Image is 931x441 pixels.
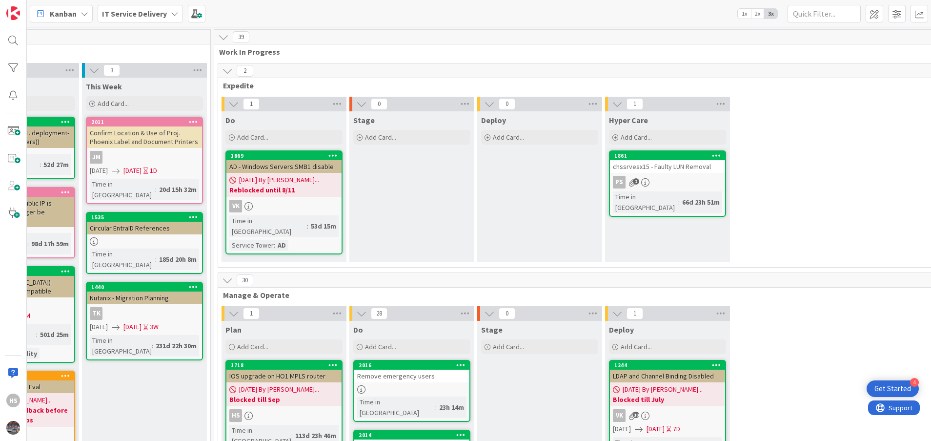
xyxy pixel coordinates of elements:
[87,283,202,292] div: 1440
[87,151,202,164] div: JM
[353,115,375,125] span: Stage
[229,215,307,237] div: Time in [GEOGRAPHIC_DATA]
[499,98,515,110] span: 0
[493,342,524,351] span: Add Card...
[371,308,387,319] span: 28
[102,9,167,19] b: IT Service Delivery
[40,159,41,170] span: :
[150,322,159,332] div: 3W
[610,151,725,160] div: 1861
[152,340,153,351] span: :
[613,395,722,404] b: Blocked till July
[354,361,469,370] div: 2016
[229,200,242,212] div: VK
[86,282,203,360] a: 1440Nutanix - Migration PlanningTK[DATE][DATE]3WTime in [GEOGRAPHIC_DATA]:231d 22h 30m
[610,409,725,422] div: VK
[123,166,142,176] span: [DATE]
[243,98,260,110] span: 1
[87,292,202,304] div: Nutanix - Migration Planning
[610,361,725,370] div: 1244
[308,221,339,231] div: 53d 15m
[673,424,680,434] div: 7D
[874,384,911,394] div: Get Started
[155,254,157,265] span: :
[354,370,469,382] div: Remove emergency users
[613,409,626,422] div: VK
[6,394,20,407] div: HS
[499,308,515,319] span: 0
[87,307,202,320] div: TK
[226,370,342,382] div: IOS upgrade on HO1 MPLS router
[435,402,437,413] span: :
[738,9,751,19] span: 1x
[91,214,202,221] div: 1535
[226,200,342,212] div: VK
[90,322,108,332] span: [DATE]
[237,65,253,77] span: 2
[365,133,396,142] span: Add Card...
[6,6,20,20] img: Visit kanbanzone.com
[157,254,199,265] div: 185d 20h 8m
[627,308,643,319] span: 1
[613,424,631,434] span: [DATE]
[229,240,274,251] div: Service Tower
[226,160,342,173] div: AD - Windows Servers SMB1 disable
[371,98,387,110] span: 0
[354,361,469,382] div: 2016Remove emergency users
[357,397,435,418] div: Time in [GEOGRAPHIC_DATA]
[243,308,260,319] span: 1
[90,151,102,164] div: JM
[610,370,725,382] div: LDAP and Channel Binding Disabled
[90,179,155,200] div: Time in [GEOGRAPHIC_DATA]
[239,175,319,185] span: [DATE] By [PERSON_NAME]...
[680,197,722,208] div: 66d 23h 51m
[226,151,342,160] div: 1869
[87,118,202,148] div: 2011Confirm Location & Use of Proj. Phoenix Label and Document Printers
[609,115,648,125] span: Hyper Care
[90,249,155,270] div: Time in [GEOGRAPHIC_DATA]
[153,340,199,351] div: 231d 22h 30m
[91,284,202,291] div: 1440
[633,412,639,418] span: 10
[609,325,634,335] span: Deploy
[274,240,275,251] span: :
[226,151,342,173] div: 1869AD - Windows Servers SMB1 disable
[633,178,639,185] span: 2
[229,185,339,195] b: Reblocked until 8/11
[90,335,152,357] div: Time in [GEOGRAPHIC_DATA]
[910,378,919,387] div: 4
[87,118,202,126] div: 2011
[98,99,129,108] span: Add Card...
[226,361,342,382] div: 1718IOS upgrade on HO1 MPLS router
[87,213,202,222] div: 1535
[493,133,524,142] span: Add Card...
[610,176,725,189] div: PS
[437,402,466,413] div: 23h 14m
[91,119,202,126] div: 2011
[231,152,342,159] div: 1869
[293,430,339,441] div: 113d 23h 46m
[225,150,343,254] a: 1869AD - Windows Servers SMB1 disable[DATE] By [PERSON_NAME]...Reblocked until 8/11VKTime in [GEO...
[87,126,202,148] div: Confirm Location & Use of Proj. Phoenix Label and Document Printers
[229,395,339,404] b: Blocked till Sep
[226,409,342,422] div: HS
[359,362,469,369] div: 2016
[353,360,470,422] a: 2016Remove emergency usersTime in [GEOGRAPHIC_DATA]:23h 14m
[41,159,71,170] div: 52d 27m
[6,421,20,435] img: avatar
[291,430,293,441] span: :
[627,98,643,110] span: 1
[764,9,777,19] span: 3x
[225,115,235,125] span: Do
[225,325,242,335] span: Plan
[614,152,725,159] div: 1861
[157,184,199,195] div: 20d 15h 32m
[481,115,506,125] span: Deploy
[307,221,308,231] span: :
[613,191,678,213] div: Time in [GEOGRAPHIC_DATA]
[237,342,268,351] span: Add Card...
[647,424,665,434] span: [DATE]
[87,213,202,234] div: 1535Circular EntraID References
[621,133,652,142] span: Add Card...
[103,64,120,76] span: 3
